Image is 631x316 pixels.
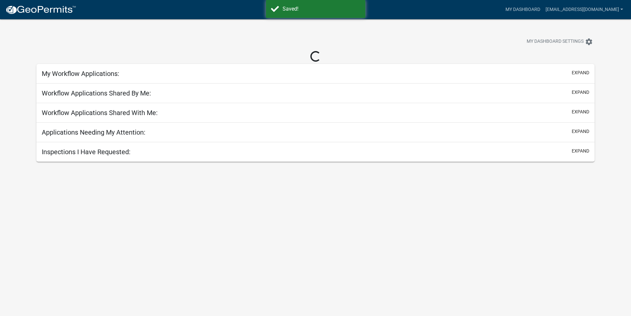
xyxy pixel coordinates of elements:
[572,69,589,76] button: expand
[572,128,589,135] button: expand
[572,89,589,96] button: expand
[527,38,584,46] span: My Dashboard Settings
[503,3,543,16] a: My Dashboard
[572,108,589,115] button: expand
[42,70,119,78] h5: My Workflow Applications:
[283,5,360,13] div: Saved!
[585,38,593,46] i: settings
[42,109,158,117] h5: Workflow Applications Shared With Me:
[42,89,151,97] h5: Workflow Applications Shared By Me:
[42,128,145,136] h5: Applications Needing My Attention:
[543,3,626,16] a: [EMAIL_ADDRESS][DOMAIN_NAME]
[42,148,131,156] h5: Inspections I Have Requested:
[572,148,589,155] button: expand
[521,35,598,48] button: My Dashboard Settingssettings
